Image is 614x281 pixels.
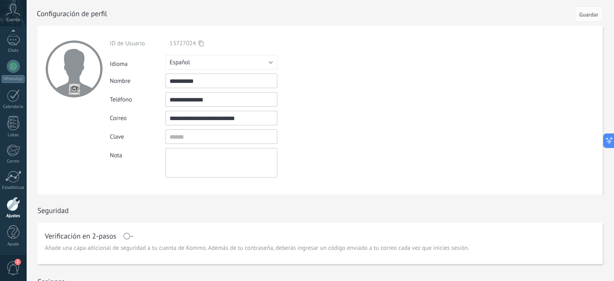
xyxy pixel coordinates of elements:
[15,259,21,265] span: 2
[110,114,166,122] div: Correo
[579,12,598,17] span: Guardar
[6,17,20,23] span: Cuenta
[2,159,25,164] div: Correo
[170,59,190,66] span: Español
[2,242,25,247] div: Ayuda
[45,233,116,239] h1: Verificación en 2-pasos
[110,148,166,159] div: Nota
[2,133,25,138] div: Listas
[2,48,25,53] div: Chats
[2,104,25,110] div: Calendario
[110,77,166,85] div: Nombre
[575,6,603,22] button: Guardar
[38,206,69,215] h1: Seguridad
[110,96,166,104] div: Teléfono
[45,244,469,252] span: Añade una capa adicional de seguridad a tu cuenta de Kommo. Además de tu contraseña, deberás ingr...
[2,185,25,190] div: Estadísticas
[170,40,196,47] span: 13727024
[166,55,277,70] button: Español
[110,40,166,47] div: ID de Usuario
[2,213,25,219] div: Ajustes
[110,133,166,141] div: Clave
[2,75,25,83] div: WhatsApp
[110,57,166,68] div: Idioma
